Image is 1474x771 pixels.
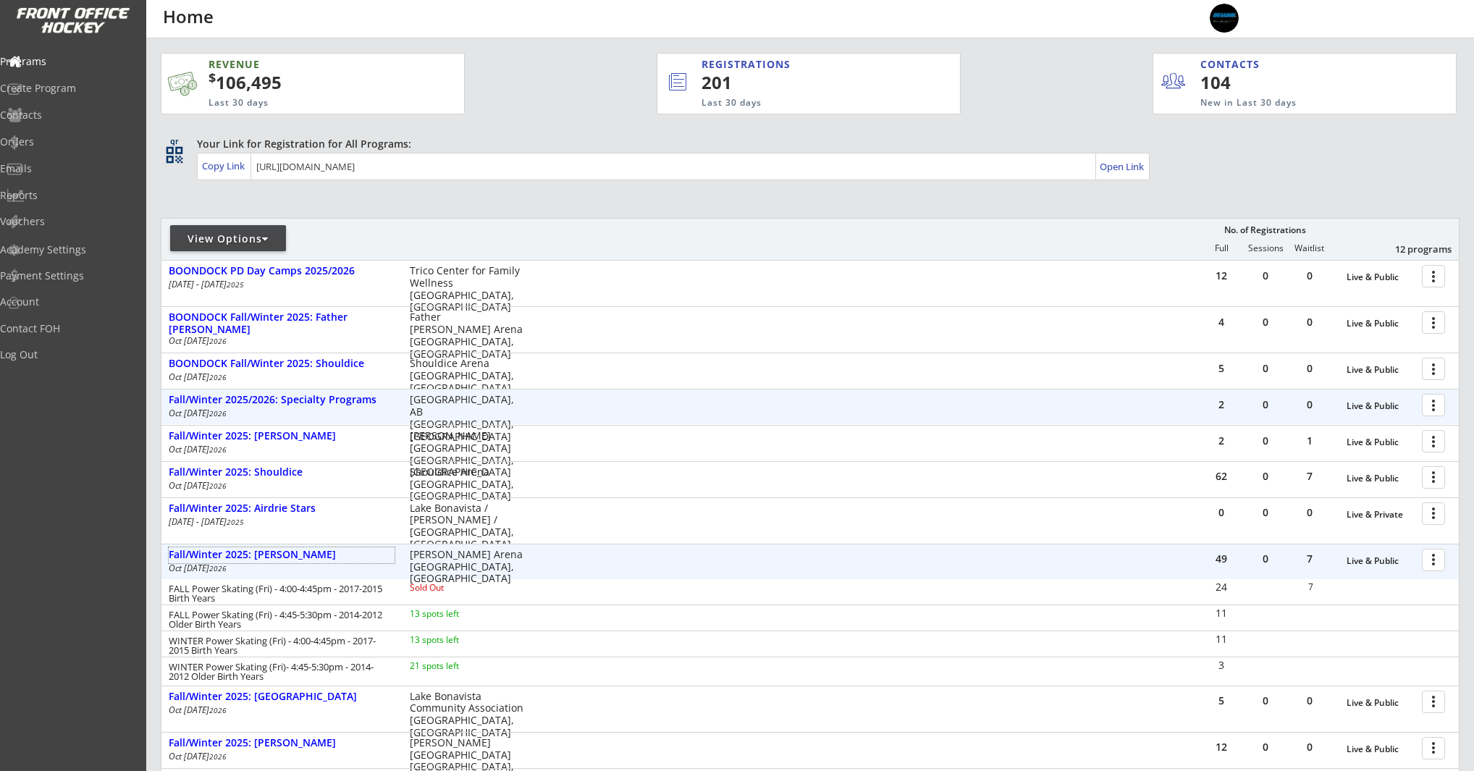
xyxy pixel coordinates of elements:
[1422,466,1445,489] button: more_vert
[1288,471,1331,481] div: 7
[410,358,523,394] div: Shouldice Arena [GEOGRAPHIC_DATA], [GEOGRAPHIC_DATA]
[169,337,390,345] div: Oct [DATE]
[1244,317,1287,327] div: 0
[169,265,395,277] div: BOONDOCK PD Day Camps 2025/2026
[209,70,418,95] div: 106,495
[410,549,523,585] div: [PERSON_NAME] Arena [GEOGRAPHIC_DATA], [GEOGRAPHIC_DATA]
[169,691,395,703] div: Fall/Winter 2025: [GEOGRAPHIC_DATA]
[170,232,286,246] div: View Options
[1347,437,1415,447] div: Live & Public
[169,311,395,336] div: BOONDOCK Fall/Winter 2025: Father [PERSON_NAME]
[1244,436,1287,446] div: 0
[209,751,227,762] em: 2026
[169,662,390,681] div: WINTER Power Skating (Fri)- 4:45-5:30pm - 2014-2012 Older Birth Years
[1347,744,1415,754] div: Live & Public
[1288,317,1331,327] div: 0
[169,610,390,629] div: FALL Power Skating (Fri) - 4:45-5:30pm - 2014-2012 Older Birth Years
[410,583,503,592] div: Sold Out
[169,409,390,418] div: Oct [DATE]
[1422,549,1445,571] button: more_vert
[1287,243,1331,253] div: Waitlist
[1244,742,1287,752] div: 0
[1347,556,1415,566] div: Live & Public
[1288,363,1331,374] div: 0
[1347,698,1415,708] div: Live & Public
[209,97,394,109] div: Last 30 days
[1244,243,1287,253] div: Sessions
[169,636,390,655] div: WINTER Power Skating (Fri) - 4:00-4:45pm - 2017-2015 Birth Years
[1244,554,1287,564] div: 0
[227,517,244,527] em: 2025
[1244,400,1287,410] div: 0
[169,584,390,603] div: FALL Power Skating (Fri) - 4:00-4:45pm - 2017-2015 Birth Years
[702,97,901,109] div: Last 30 days
[169,564,390,573] div: Oct [DATE]
[209,69,216,86] sup: $
[1288,554,1331,564] div: 7
[169,549,395,561] div: Fall/Winter 2025: [PERSON_NAME]
[169,502,395,515] div: Fall/Winter 2025: Airdrie Stars
[1200,57,1266,72] div: CONTACTS
[1100,156,1145,177] a: Open Link
[1422,502,1445,525] button: more_vert
[197,137,1415,151] div: Your Link for Registration for All Programs:
[1347,365,1415,375] div: Live & Public
[1200,696,1243,706] div: 5
[410,466,523,502] div: Shouldice Arena [GEOGRAPHIC_DATA], [GEOGRAPHIC_DATA]
[1288,696,1331,706] div: 0
[1347,510,1415,520] div: Live & Private
[1200,742,1243,752] div: 12
[1100,161,1145,173] div: Open Link
[209,372,227,382] em: 2026
[209,445,227,455] em: 2026
[1288,400,1331,410] div: 0
[164,144,185,166] button: qr_code
[209,481,227,491] em: 2026
[1200,70,1289,95] div: 104
[1288,507,1331,518] div: 0
[410,610,503,618] div: 13 spots left
[1200,634,1243,644] div: 11
[1244,507,1287,518] div: 0
[1200,436,1243,446] div: 2
[1200,582,1243,592] div: 24
[1200,400,1243,410] div: 2
[1244,271,1287,281] div: 0
[1200,507,1243,518] div: 0
[169,394,395,406] div: Fall/Winter 2025/2026: Specialty Programs
[169,373,390,382] div: Oct [DATE]
[702,70,911,95] div: 201
[410,691,523,739] div: Lake Bonavista Community Association [GEOGRAPHIC_DATA], [GEOGRAPHIC_DATA]
[169,481,390,490] div: Oct [DATE]
[1200,97,1389,109] div: New in Last 30 days
[410,265,523,313] div: Trico Center for Family Wellness [GEOGRAPHIC_DATA], [GEOGRAPHIC_DATA]
[169,445,390,454] div: Oct [DATE]
[1200,554,1243,564] div: 49
[1200,660,1243,670] div: 3
[1200,363,1243,374] div: 5
[1288,436,1331,446] div: 1
[169,358,395,370] div: BOONDOCK Fall/Winter 2025: Shouldice
[165,137,182,146] div: qr
[410,662,503,670] div: 21 spots left
[169,518,390,526] div: [DATE] - [DATE]
[209,563,227,573] em: 2026
[1200,471,1243,481] div: 62
[410,311,523,360] div: Father [PERSON_NAME] Arena [GEOGRAPHIC_DATA], [GEOGRAPHIC_DATA]
[1422,430,1445,452] button: more_vert
[1200,271,1243,281] div: 12
[410,636,503,644] div: 13 spots left
[1422,265,1445,287] button: more_vert
[1200,317,1243,327] div: 4
[1347,473,1415,484] div: Live & Public
[410,394,523,442] div: [GEOGRAPHIC_DATA], AB [GEOGRAPHIC_DATA], [GEOGRAPHIC_DATA]
[209,336,227,346] em: 2026
[1347,272,1415,282] div: Live & Public
[169,752,390,761] div: Oct [DATE]
[1244,471,1287,481] div: 0
[1244,696,1287,706] div: 0
[1288,271,1331,281] div: 0
[169,430,395,442] div: Fall/Winter 2025: [PERSON_NAME]
[1347,319,1415,329] div: Live & Public
[1422,691,1445,713] button: more_vert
